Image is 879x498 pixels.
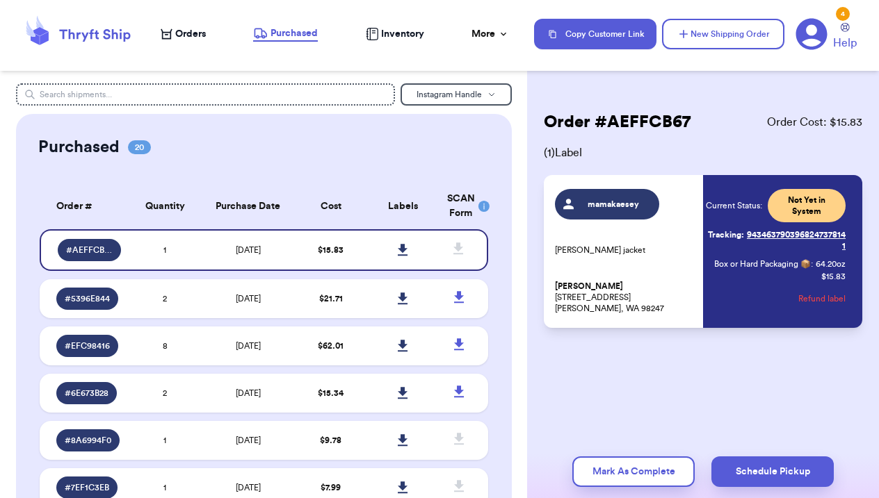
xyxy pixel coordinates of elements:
[65,340,110,351] span: # EFC98416
[163,246,166,254] span: 1
[767,114,862,131] span: Order Cost: $ 15.83
[236,483,261,492] span: [DATE]
[320,436,341,445] span: $ 9.78
[544,144,862,161] span: ( 1 ) Label
[236,436,261,445] span: [DATE]
[236,389,261,397] span: [DATE]
[161,27,206,41] a: Orders
[555,281,695,314] p: [STREET_ADDRESS] [PERSON_NAME], WA 98247
[163,483,166,492] span: 1
[65,482,109,493] span: # 7EF1C3EB
[129,183,201,229] th: Quantity
[833,35,857,51] span: Help
[271,26,318,40] span: Purchased
[175,27,206,41] span: Orders
[711,456,834,487] button: Schedule Pickup
[662,19,784,49] button: New Shipping Order
[417,90,482,99] span: Instagram Handle
[66,244,113,256] span: # AEFFCB67
[40,183,129,229] th: Order #
[16,83,395,106] input: Search shipments...
[163,389,167,397] span: 2
[318,342,344,350] span: $ 62.01
[253,26,318,42] a: Purchased
[706,224,846,257] a: Tracking:9434637903968247378141
[236,294,261,303] span: [DATE]
[401,83,512,106] button: Instagram Handle
[319,294,343,303] span: $ 21.71
[833,23,857,51] a: Help
[65,435,111,446] span: # 8A6994F0
[321,483,341,492] span: $ 7.99
[447,192,471,221] div: SCAN Form
[163,436,166,445] span: 1
[796,18,828,50] a: 4
[555,281,623,292] span: [PERSON_NAME]
[811,258,813,269] span: :
[534,19,656,49] button: Copy Customer Link
[776,194,837,217] span: Not Yet in System
[572,456,695,487] button: Mark As Complete
[816,258,846,269] span: 64.20 oz
[821,271,846,282] p: $ 15.83
[555,244,695,256] p: [PERSON_NAME] jacket
[295,183,366,229] th: Cost
[706,200,762,211] span: Current Status:
[366,183,438,229] th: Labels
[366,27,424,41] a: Inventory
[163,294,167,303] span: 2
[836,7,850,21] div: 4
[381,27,424,41] span: Inventory
[65,388,108,399] span: # 6E673B28
[708,229,744,240] span: Tracking:
[65,293,110,304] span: # 5396E844
[236,342,261,350] span: [DATE]
[236,246,261,254] span: [DATE]
[471,27,509,41] div: More
[318,246,344,254] span: $ 15.83
[128,140,151,154] span: 20
[318,389,344,397] span: $ 15.34
[581,199,647,210] span: mamakaesey
[544,111,691,133] h2: Order # AEFFCB67
[38,136,120,158] h2: Purchased
[714,260,811,268] span: Box or Hard Packaging 📦
[163,342,168,350] span: 8
[798,283,846,314] button: Refund label
[201,183,295,229] th: Purchase Date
